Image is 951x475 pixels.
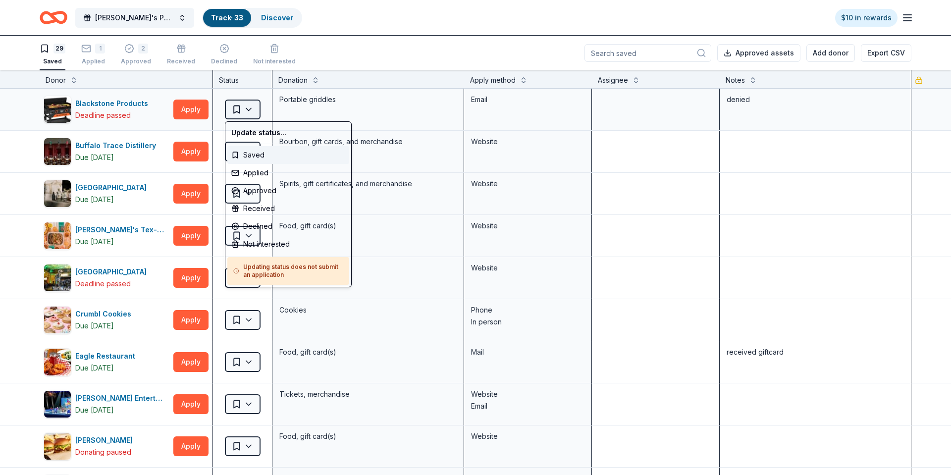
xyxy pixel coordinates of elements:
div: Applied [227,164,349,182]
div: Update status... [227,124,349,142]
div: Saved [227,146,349,164]
div: Received [227,200,349,217]
div: Approved [227,182,349,200]
div: Declined [227,217,349,235]
h5: Updating status does not submit an application [233,263,343,279]
div: Not interested [227,235,349,253]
